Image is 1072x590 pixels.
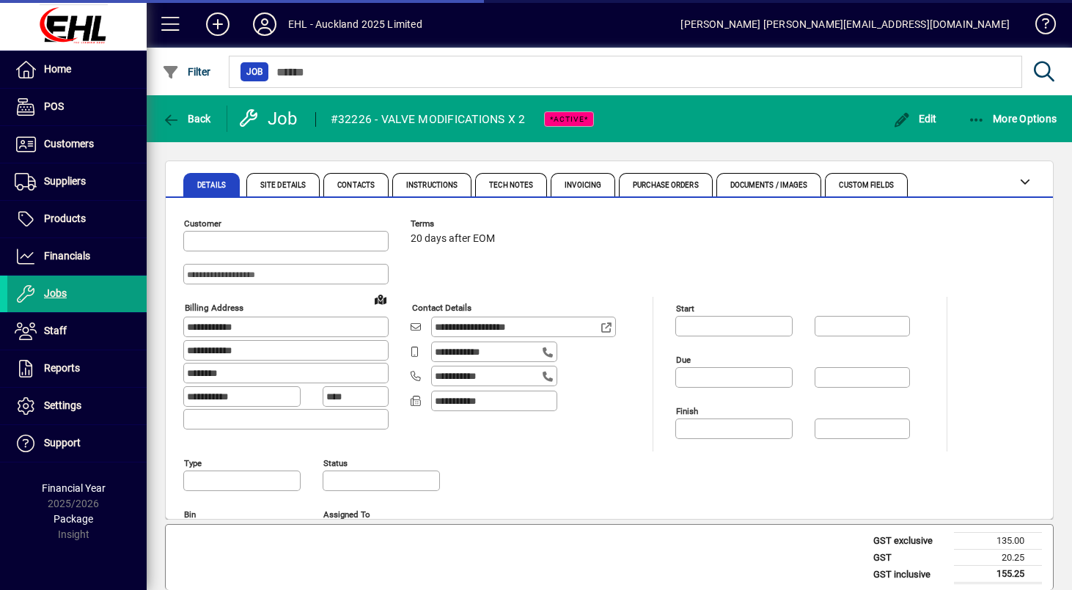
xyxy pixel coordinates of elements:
[241,11,288,37] button: Profile
[7,388,147,424] a: Settings
[964,106,1061,132] button: More Options
[565,182,601,189] span: Invoicing
[676,406,698,416] mat-label: Finish
[44,399,81,411] span: Settings
[7,201,147,237] a: Products
[7,313,147,350] a: Staff
[968,113,1057,125] span: More Options
[184,458,202,468] mat-label: Type
[633,182,699,189] span: Purchase Orders
[7,126,147,163] a: Customers
[54,513,93,525] span: Package
[184,509,196,520] mat-label: Bin
[44,250,90,262] span: Financials
[42,482,106,494] span: Financial Year
[7,425,147,462] a: Support
[260,182,306,189] span: Site Details
[866,533,954,550] td: GST exclusive
[44,63,71,75] span: Home
[184,218,221,229] mat-label: Customer
[288,12,422,36] div: EHL - Auckland 2025 Limited
[162,113,211,125] span: Back
[162,66,211,78] span: Filter
[954,566,1042,583] td: 155.25
[158,106,215,132] button: Back
[44,100,64,112] span: POS
[7,89,147,125] a: POS
[1024,3,1054,51] a: Knowledge Base
[158,59,215,85] button: Filter
[893,113,937,125] span: Edit
[337,182,375,189] span: Contacts
[954,533,1042,550] td: 135.00
[238,107,301,130] div: Job
[323,458,348,468] mat-label: Status
[680,12,1010,36] div: [PERSON_NAME] [PERSON_NAME][EMAIL_ADDRESS][DOMAIN_NAME]
[889,106,941,132] button: Edit
[44,213,86,224] span: Products
[44,287,67,299] span: Jobs
[954,549,1042,566] td: 20.25
[7,350,147,387] a: Reports
[7,238,147,275] a: Financials
[44,362,80,374] span: Reports
[331,108,526,131] div: #32226 - VALVE MODIFICATIONS X 2
[246,64,263,79] span: Job
[839,182,893,189] span: Custom Fields
[489,182,533,189] span: Tech Notes
[197,182,226,189] span: Details
[44,437,81,449] span: Support
[44,138,94,150] span: Customers
[866,549,954,566] td: GST
[676,303,694,314] mat-label: Start
[730,182,808,189] span: Documents / Images
[44,325,67,336] span: Staff
[411,233,495,245] span: 20 days after EOM
[406,182,458,189] span: Instructions
[7,163,147,200] a: Suppliers
[147,106,227,132] app-page-header-button: Back
[194,11,241,37] button: Add
[369,287,392,311] a: View on map
[676,355,691,365] mat-label: Due
[866,566,954,583] td: GST inclusive
[323,509,370,520] mat-label: Assigned to
[7,51,147,88] a: Home
[411,219,499,229] span: Terms
[44,175,86,187] span: Suppliers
